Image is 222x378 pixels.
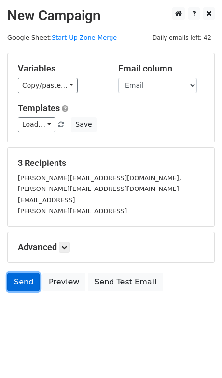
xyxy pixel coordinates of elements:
[18,196,75,204] small: [EMAIL_ADDRESS]
[18,174,181,193] small: [PERSON_NAME][EMAIL_ADDRESS][DOMAIN_NAME], [PERSON_NAME][EMAIL_ADDRESS][DOMAIN_NAME]
[149,34,215,41] a: Daily emails left: 42
[42,273,85,291] a: Preview
[18,63,104,74] h5: Variables
[149,32,215,43] span: Daily emails left: 42
[71,117,96,132] button: Save
[52,34,117,41] a: Start Up Zone Merge
[18,103,60,113] a: Templates
[18,242,204,253] h5: Advanced
[18,117,55,132] a: Load...
[118,63,204,74] h5: Email column
[88,273,163,291] a: Send Test Email
[7,7,215,24] h2: New Campaign
[7,34,117,41] small: Google Sheet:
[173,331,222,378] iframe: Chat Widget
[18,207,127,214] small: [PERSON_NAME][EMAIL_ADDRESS]
[18,78,78,93] a: Copy/paste...
[18,158,204,168] h5: 3 Recipients
[7,273,40,291] a: Send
